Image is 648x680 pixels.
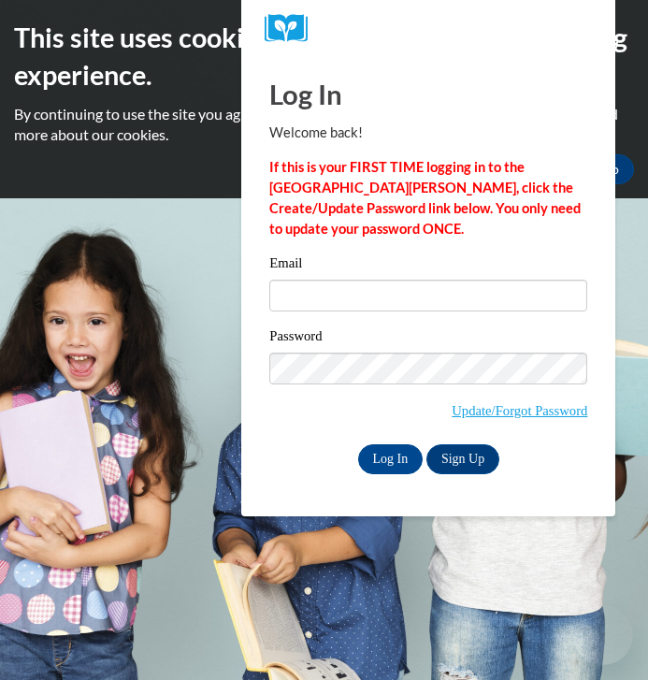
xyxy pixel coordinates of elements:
[452,403,587,418] a: Update/Forgot Password
[358,444,424,474] input: Log In
[265,14,321,43] img: Logo brand
[269,329,587,348] label: Password
[426,444,499,474] a: Sign Up
[269,159,581,237] strong: If this is your FIRST TIME logging in to the [GEOGRAPHIC_DATA][PERSON_NAME], click the Create/Upd...
[269,123,587,143] p: Welcome back!
[14,104,634,145] p: By continuing to use the site you agree to our use of cookies. Use the ‘More info’ button to read...
[573,605,633,665] iframe: Button to launch messaging window
[269,256,587,275] label: Email
[269,75,587,113] h1: Log In
[265,14,592,43] a: COX Campus
[14,19,634,94] h2: This site uses cookies to help improve your learning experience.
